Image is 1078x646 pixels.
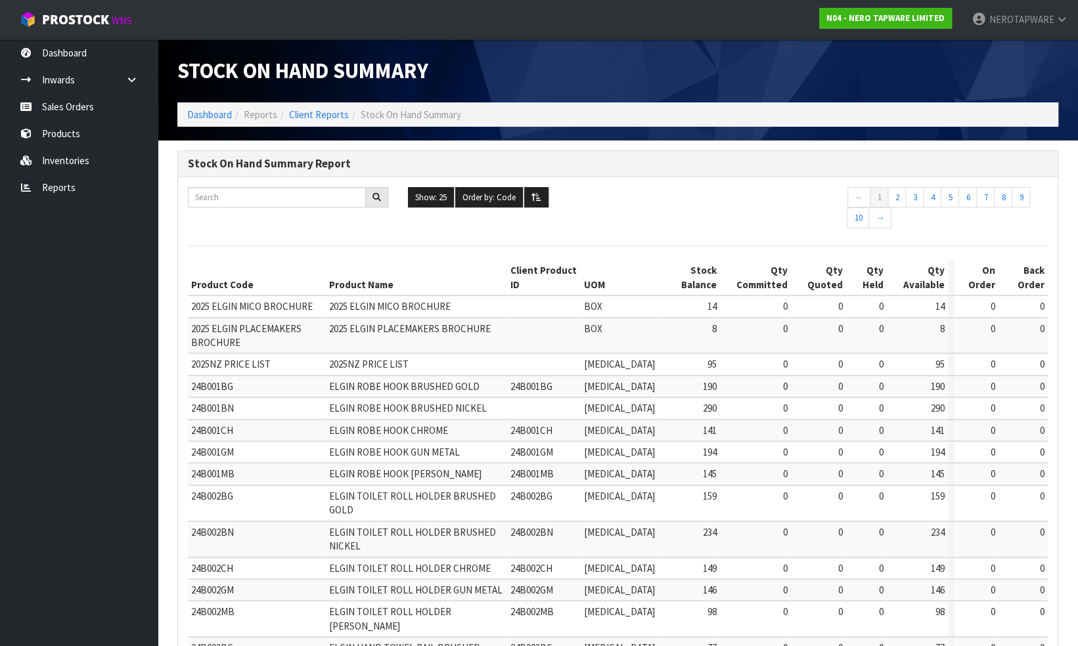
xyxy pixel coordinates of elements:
[581,260,658,295] th: UOM
[905,187,924,208] a: 3
[1040,358,1044,370] span: 0
[790,260,845,295] th: Qty Quoted
[782,490,787,502] span: 0
[329,402,487,414] span: ELGIN ROBE HOOK BRUSHED NICKEL
[188,260,326,295] th: Product Code
[991,402,995,414] span: 0
[326,260,507,295] th: Product Name
[838,402,843,414] span: 0
[782,380,787,393] span: 0
[931,380,945,393] span: 190
[584,562,655,574] span: [MEDICAL_DATA]
[782,562,787,574] span: 0
[991,322,995,335] span: 0
[510,584,553,596] span: 24B002GM
[188,158,1048,170] h3: Stock On Hand Summary Report
[879,562,884,574] span: 0
[994,187,1012,208] a: 8
[329,467,482,480] span: ELGIN ROBE HOOK [PERSON_NAME]
[991,526,995,538] span: 0
[510,605,554,618] span: 24B002MB
[846,260,887,295] th: Qty Held
[510,526,553,538] span: 24B002BN
[1040,490,1044,502] span: 0
[1040,424,1044,437] span: 0
[847,187,870,208] a: ←
[879,322,884,335] span: 0
[707,605,716,618] span: 98
[584,446,655,458] span: [MEDICAL_DATA]
[782,446,787,458] span: 0
[838,467,843,480] span: 0
[191,358,271,370] span: 2025NZ PRICE LIST
[782,467,787,480] span: 0
[887,187,906,208] a: 2
[838,584,843,596] span: 0
[20,11,36,28] img: cube-alt.png
[879,402,884,414] span: 0
[838,424,843,437] span: 0
[1040,605,1044,618] span: 0
[584,402,655,414] span: [MEDICAL_DATA]
[702,562,716,574] span: 149
[1040,380,1044,393] span: 0
[1040,467,1044,480] span: 0
[584,424,655,437] span: [MEDICAL_DATA]
[702,467,716,480] span: 145
[991,467,995,480] span: 0
[879,490,884,502] span: 0
[838,490,843,502] span: 0
[838,526,843,538] span: 0
[991,300,995,312] span: 0
[702,380,716,393] span: 190
[1040,300,1044,312] span: 0
[931,584,945,596] span: 146
[584,526,655,538] span: [MEDICAL_DATA]
[879,526,884,538] span: 0
[329,358,409,370] span: 2025NZ PRICE LIST
[887,260,948,295] th: Qty Available
[329,424,448,437] span: ELGIN ROBE HOOK CHROME
[868,207,891,228] a: →
[879,358,884,370] span: 0
[191,446,234,458] span: 24B001GM
[584,322,602,335] span: BOX
[329,526,496,552] span: ELGIN TOILET ROLL HOLDER BRUSHED NICKEL
[923,187,941,208] a: 4
[584,380,655,393] span: [MEDICAL_DATA]
[838,605,843,618] span: 0
[329,605,451,632] span: ELGIN TOILET ROLL HOLDER [PERSON_NAME]
[931,562,945,574] span: 149
[991,584,995,596] span: 0
[989,13,1054,26] span: NEROTAPWARE
[941,187,959,208] a: 5
[782,526,787,538] span: 0
[191,424,233,437] span: 24B001CH
[191,562,233,574] span: 24B002CH
[244,108,277,121] span: Reports
[510,562,552,574] span: 24B002CH
[991,424,995,437] span: 0
[991,358,995,370] span: 0
[838,358,843,370] span: 0
[1040,584,1044,596] span: 0
[329,490,496,516] span: ELGIN TOILET ROLL HOLDER BRUSHED GOLD
[510,490,552,502] span: 24B002BG
[782,424,787,437] span: 0
[782,322,787,335] span: 0
[931,526,945,538] span: 234
[954,260,999,295] th: On Order
[1012,187,1030,208] a: 9
[507,260,581,295] th: Client Product ID
[191,490,233,502] span: 24B002BG
[838,562,843,574] span: 0
[191,402,234,414] span: 24B001BN
[719,260,790,295] th: Qty Committed
[191,322,302,349] span: 2025 ELGIN PLACEMAKERS BROCHURE
[510,467,554,480] span: 24B001MB
[879,380,884,393] span: 0
[408,187,454,208] button: Show: 25
[584,300,602,312] span: BOX
[191,605,235,618] span: 24B002MB
[879,584,884,596] span: 0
